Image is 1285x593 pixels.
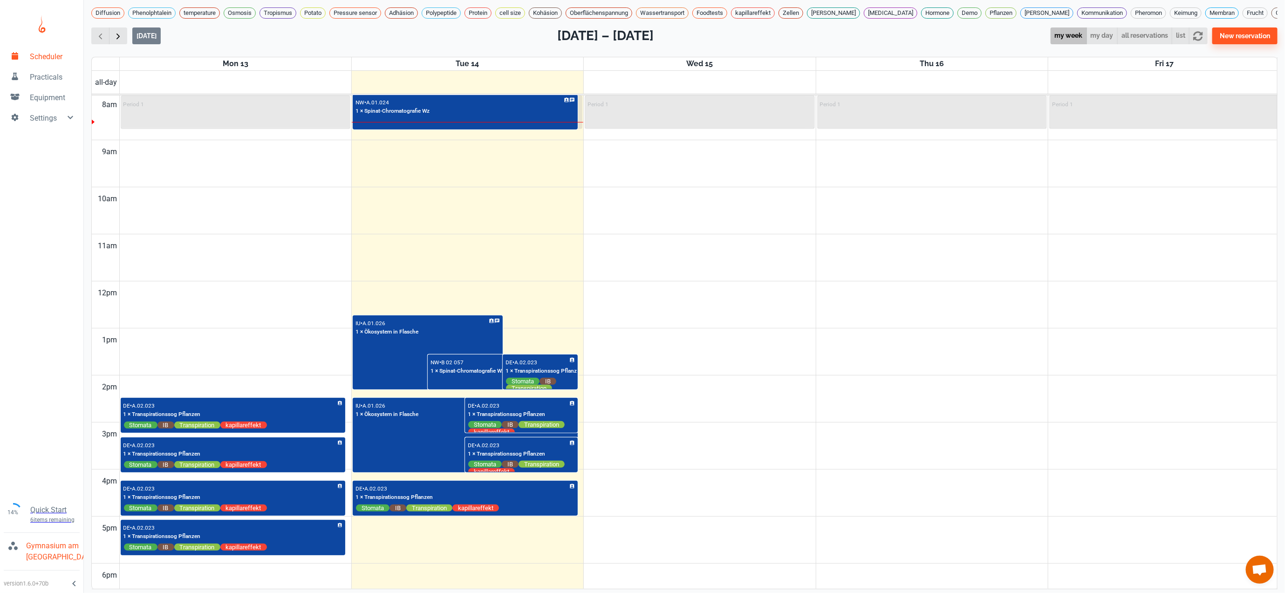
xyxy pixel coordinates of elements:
div: Adhäsion [385,7,418,19]
button: refresh [1189,27,1207,45]
span: Foodtests [693,8,727,18]
div: Diffusion [91,7,124,19]
button: all reservations [1117,27,1172,45]
div: 4pm [101,470,119,493]
p: Period 1 [820,101,841,108]
p: 1 × Transpirationssog Pflanzen [123,410,201,419]
button: my week [1051,27,1087,45]
p: DE • [123,485,132,492]
span: temperature [180,8,219,18]
div: cell size [495,7,525,19]
div: 11am [96,234,119,258]
span: Hormone [922,8,953,18]
div: 8am [101,93,119,116]
span: kapillareffekt [468,468,515,476]
p: 1 × Transpirationssog Pflanzen [468,450,545,458]
span: Stomata [124,421,157,429]
span: Stomata [506,377,540,385]
span: IB [157,504,174,512]
p: 1 × Transpirationssog Pflanzen [123,532,201,541]
button: Previous week [91,27,109,45]
span: IB [540,377,556,385]
a: October 16, 2025 [918,57,946,70]
span: Stomata [468,421,502,429]
p: A.02.023 [132,525,155,531]
div: Chat öffnen [1246,556,1274,584]
button: list [1172,27,1189,45]
span: IB [390,504,406,512]
span: [MEDICAL_DATA] [864,8,917,18]
div: Potato [300,7,326,19]
span: Pressure sensor [330,8,381,18]
p: A.02.023 [132,485,155,492]
span: Transpiration [174,421,220,429]
span: kapillareffekt [468,428,515,436]
div: 6pm [101,564,119,587]
span: Transpiration [174,543,220,551]
div: [PERSON_NAME] [807,7,860,19]
span: Potato [301,8,325,18]
div: Demo [957,7,982,19]
p: Period 1 [1052,101,1073,108]
p: A.02.023 [477,402,499,409]
p: DE • [468,442,477,449]
span: Pheromon [1131,8,1166,18]
p: A.01.026 [362,320,385,327]
span: Stomata [124,504,157,512]
span: Stomata [124,543,157,551]
span: IB [502,460,519,468]
span: Kohäsion [529,8,561,18]
div: Polypeptide [422,7,461,19]
div: Wassertransport [636,7,689,19]
div: Foodtests [692,7,727,19]
span: Protein [465,8,491,18]
button: [DATE] [132,27,161,44]
span: Transpiration [519,460,565,468]
p: A.01.026 [362,402,385,409]
span: IB [502,421,519,429]
span: Tropismus [260,8,296,18]
span: [PERSON_NAME] [1021,8,1073,18]
p: 1 × Transpirationssog Pflanzen [123,493,201,502]
a: October 15, 2025 [684,57,715,70]
span: IB [157,543,174,551]
span: Frucht [1243,8,1267,18]
p: DE • [123,402,132,409]
p: NW • [431,359,441,366]
span: IB [157,461,174,469]
p: DE • [355,485,364,492]
p: DE • [123,442,132,449]
p: B 02 057 [441,359,464,366]
p: 1 × Spinat-Chromatografie Wz [431,367,505,375]
div: 1pm [101,328,119,352]
div: Oberflächenspannung [566,7,632,19]
p: A.02.023 [132,402,155,409]
span: Zellen [779,8,803,18]
div: Osmosis [224,7,256,19]
span: Stomata [356,504,390,512]
div: Pflanzen [985,7,1017,19]
p: 1 × Transpirationssog Pflanzen [468,410,545,419]
span: IB [157,421,174,429]
p: A.02.023 [364,485,387,492]
span: Transpiration [506,384,552,392]
div: Keimung [1170,7,1202,19]
p: DE • [468,402,477,409]
div: [MEDICAL_DATA] [864,7,917,19]
span: Keimung [1170,8,1201,18]
span: Transpiration [174,504,220,512]
div: 2pm [101,375,119,399]
span: Transpiration [406,504,452,512]
div: Pressure sensor [329,7,381,19]
span: Adhäsion [385,8,417,18]
a: October 13, 2025 [221,57,250,70]
div: Protein [465,7,492,19]
div: Hormone [921,7,954,19]
p: A.01.024 [366,99,389,106]
button: my day [1087,27,1118,45]
p: DE • [123,525,132,531]
div: 9am [101,140,119,164]
p: A.02.023 [132,442,155,449]
div: Frucht [1243,7,1268,19]
p: 1 × Ökosystem in Flasche [355,410,418,419]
